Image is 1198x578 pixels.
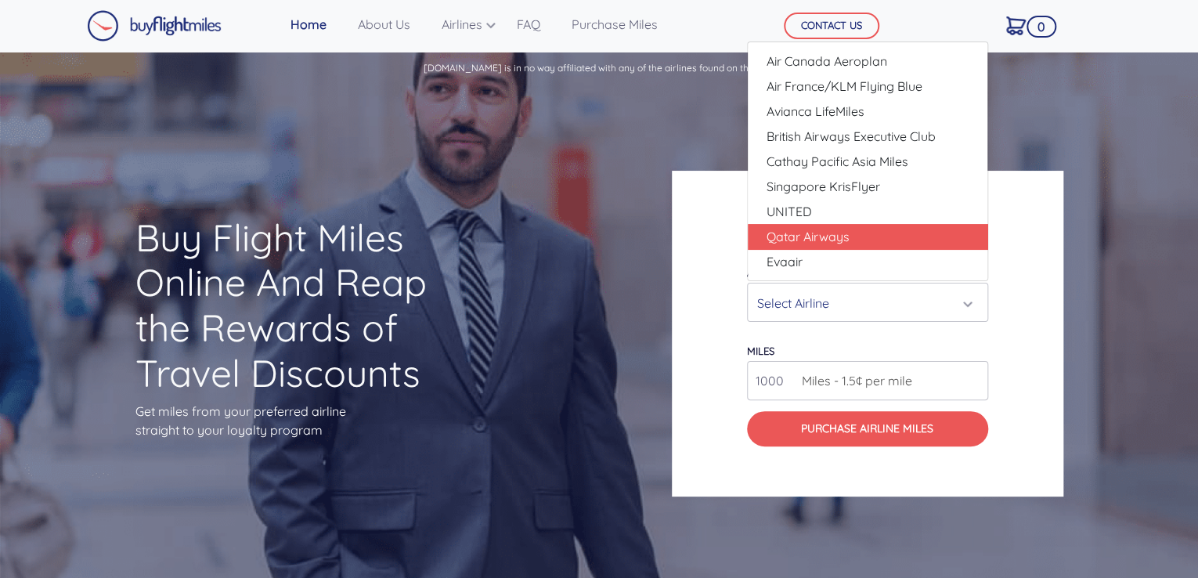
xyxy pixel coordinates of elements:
button: Purchase Airline Miles [747,411,988,447]
label: miles [747,345,774,357]
a: 0 [1000,9,1032,42]
p: Get miles from your preferred airline straight to your loyalty program [135,402,464,439]
a: Purchase Miles [565,9,664,40]
h1: Buy Flight Miles Online And Reap the Rewards of Travel Discounts [135,215,464,396]
span: Air Canada Aeroplan [767,52,887,70]
span: Air France/KLM Flying Blue [767,77,922,96]
span: Singapore KrisFlyer [767,177,880,196]
span: Qatar Airways [767,227,850,246]
span: Cathay Pacific Asia Miles [767,152,908,171]
a: Buy Flight Miles Logo [87,6,222,45]
span: 0 [1027,16,1056,38]
a: Airlines [435,9,492,40]
div: Select Airline [757,288,969,318]
span: British Airways Executive Club [767,127,936,146]
a: About Us [352,9,417,40]
a: FAQ [511,9,547,40]
span: Avianca LifeMiles [767,102,864,121]
button: Select Airline [747,283,988,322]
span: UNITED [767,202,812,221]
span: Evaair [767,252,803,271]
span: Miles - 1.5¢ per mile [794,371,912,390]
img: Buy Flight Miles Logo [87,10,222,42]
button: CONTACT US [784,13,879,39]
img: Cart [1006,16,1026,35]
a: Home [284,9,333,40]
